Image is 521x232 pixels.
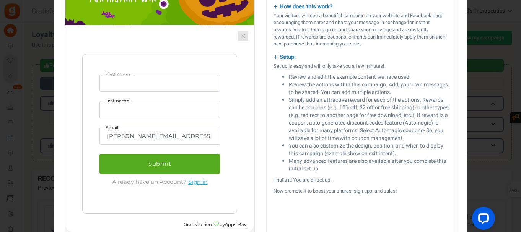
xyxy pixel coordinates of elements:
[289,73,449,81] li: Review and edit the example content we have used.
[274,52,449,63] h3: Setup:
[289,81,449,96] li: Review the actions within this campaign. Add, your own messages to be shared. You can add multipl...
[274,188,449,195] p: Now promote it to boost your shares, sign ups, and sales!
[274,12,449,48] p: Your visitors will see a beautiful campaign on your website and Facebook page encouraging them en...
[289,157,449,173] li: Many advanced features are also available after you complete this initial set up
[274,177,449,184] p: That’s it! You are all set up.
[289,142,449,157] li: You can also customize the design, position, and when to display this campaign (example show on e...
[289,96,449,142] li: Simply add an attractive reward for each of the actions. Rewards can be coupons (e.g. 10% off, $2...
[274,63,449,70] p: Set up is easy and will only take you a few minutes!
